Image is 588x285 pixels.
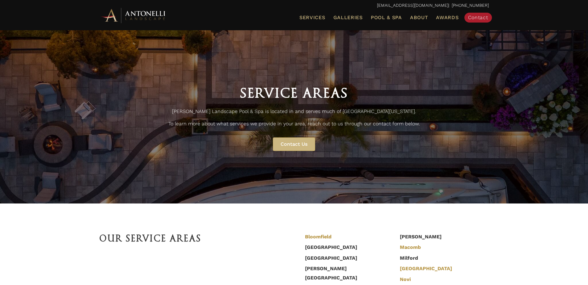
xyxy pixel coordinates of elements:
a: Contact Us [273,137,315,151]
span: About [410,15,428,20]
a: Galleries [331,14,365,22]
a: [GEOGRAPHIC_DATA] [400,266,452,272]
span: Our Service Areas [99,233,201,244]
a: Awards [434,14,461,22]
a: Novi [400,276,411,283]
li: Milford [397,253,489,263]
a: About [408,14,431,22]
span: Galleries [333,15,363,20]
span: Pool & Spa [371,15,402,20]
li: [PERSON_NAME] [397,231,489,242]
p: [PERSON_NAME] Landscape Pool & Spa is located in and serves much of [GEOGRAPHIC_DATA][US_STATE]. [99,107,489,116]
a: Services [297,14,328,22]
a: [EMAIL_ADDRESS][DOMAIN_NAME] [377,3,448,8]
span: Awards [436,15,459,20]
img: Antonelli Horizontal Logo [99,7,167,24]
li: [GEOGRAPHIC_DATA] [302,253,394,263]
span: Contact Us [281,141,307,147]
a: Bloomfield [305,234,332,241]
li: [PERSON_NAME][GEOGRAPHIC_DATA] [302,263,394,283]
span: Contact [468,15,488,20]
p: | [PHONE_NUMBER] [99,2,489,10]
li: [GEOGRAPHIC_DATA] [302,242,394,253]
a: Pool & Spa [368,14,404,22]
a: Contact [464,13,492,23]
span: Service Areas [240,85,348,101]
span: Services [299,15,325,20]
a: Macomb [400,244,421,251]
p: To learn more about what services we provide in your area, reach out to us through our contact fo... [99,119,489,128]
